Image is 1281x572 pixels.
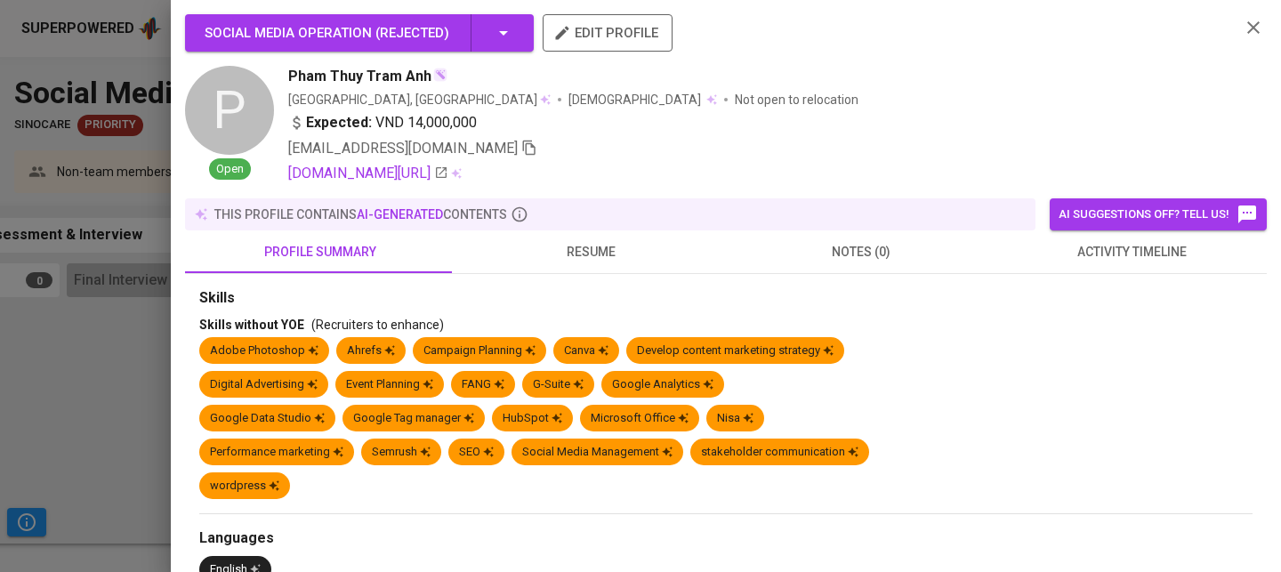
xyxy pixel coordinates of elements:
[564,342,608,359] div: Canva
[466,241,715,263] span: resume
[311,318,444,332] span: (Recruiters to enhance)
[543,25,673,39] a: edit profile
[210,342,318,359] div: Adobe Photoshop
[210,478,279,495] div: wordpress
[209,161,251,178] span: Open
[214,205,507,223] p: this profile contains contents
[210,444,343,461] div: Performance marketing
[637,342,834,359] div: Develop content marketing strategy
[210,410,325,427] div: Google Data Studio
[522,444,673,461] div: Social Media Management
[557,21,658,44] span: edit profile
[459,444,494,461] div: SEO
[423,342,536,359] div: Campaign Planning
[1007,241,1256,263] span: activity timeline
[591,410,689,427] div: Microsoft Office
[533,376,584,393] div: G-Suite
[462,376,504,393] div: FANG
[288,112,477,133] div: VND 14,000,000
[347,342,395,359] div: Ahrefs
[199,288,1253,309] div: Skills
[701,444,858,461] div: stakeholder communication
[288,140,518,157] span: [EMAIL_ADDRESS][DOMAIN_NAME]
[199,528,1253,549] div: Languages
[1059,204,1258,225] span: AI suggestions off? Tell us!
[735,91,858,109] p: Not open to relocation
[210,376,318,393] div: Digital Advertising
[433,68,447,82] img: magic_wand.svg
[1050,198,1267,230] button: AI suggestions off? Tell us!
[717,410,753,427] div: Nisa
[288,91,551,109] div: [GEOGRAPHIC_DATA], [GEOGRAPHIC_DATA]
[185,66,274,155] div: P
[737,241,986,263] span: notes (0)
[612,376,713,393] div: Google Analytics
[353,410,474,427] div: Google Tag manager
[372,444,431,461] div: Semrush
[196,241,445,263] span: profile summary
[543,14,673,52] button: edit profile
[306,112,372,133] b: Expected:
[205,25,449,41] span: Social Media Operation ( Rejected )
[568,91,704,109] span: [DEMOGRAPHIC_DATA]
[346,376,433,393] div: Event Planning
[357,207,443,222] span: AI-generated
[199,318,304,332] span: Skills without YOE
[288,66,431,87] span: Pham Thuy Tram Anh
[185,14,534,52] button: Social Media Operation (Rejected)
[503,410,562,427] div: HubSpot
[288,163,448,184] a: [DOMAIN_NAME][URL]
